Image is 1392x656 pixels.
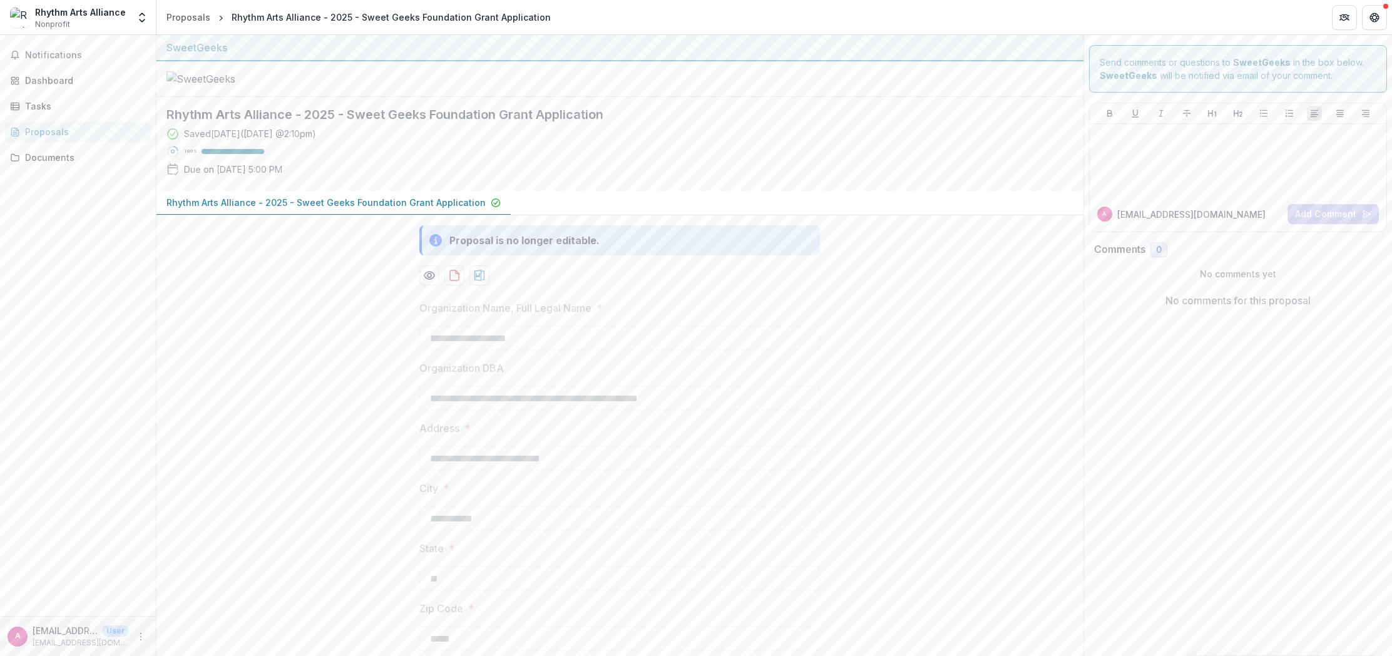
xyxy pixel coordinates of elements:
p: User [103,625,128,637]
div: Tasks [25,100,141,113]
button: Partners [1332,5,1357,30]
button: Strike [1179,106,1194,121]
p: Organization DBA [419,361,504,376]
button: Underline [1128,106,1143,121]
img: Rhythm Arts Alliance [10,8,30,28]
span: 0 [1156,245,1162,255]
p: [EMAIL_ADDRESS][DOMAIN_NAME] [33,637,128,648]
a: Proposals [5,121,151,142]
strong: SweetGeeks [1233,57,1291,68]
div: Saved [DATE] ( [DATE] @ 2:10pm ) [184,127,316,140]
p: City [419,481,438,496]
p: No comments yet [1094,267,1383,280]
button: More [133,629,148,644]
button: Italicize [1154,106,1169,121]
div: Dashboard [25,74,141,87]
button: Bold [1102,106,1117,121]
button: Add Comment [1287,204,1379,224]
div: SweetGeeks [166,40,1073,55]
button: Heading 1 [1205,106,1220,121]
a: Proposals [161,8,215,26]
p: 100 % [184,147,197,156]
div: Proposal is no longer editable. [449,233,600,248]
p: No comments for this proposal [1165,293,1311,308]
p: Organization Name, Full Legal Name [419,300,591,315]
p: State [419,541,444,556]
div: Rhythm Arts Alliance [35,6,126,19]
h2: Rhythm Arts Alliance - 2025 - Sweet Geeks Foundation Grant Application [166,107,1053,122]
p: [EMAIL_ADDRESS][DOMAIN_NAME] [1117,208,1266,221]
img: SweetGeeks [166,71,292,86]
p: [EMAIL_ADDRESS][DOMAIN_NAME] [33,624,98,637]
a: Documents [5,147,151,168]
strong: SweetGeeks [1100,70,1157,81]
div: Documents [25,151,141,164]
button: Align Left [1307,106,1322,121]
div: administration@rhythmartsalliance.org [1102,211,1107,217]
h2: Comments [1094,243,1145,255]
button: Ordered List [1282,106,1297,121]
button: Align Center [1333,106,1348,121]
p: Due on [DATE] 5:00 PM [184,163,282,176]
span: Nonprofit [35,19,70,30]
div: Send comments or questions to in the box below. will be notified via email of your comment. [1089,45,1388,93]
button: download-proposal [444,265,464,285]
button: Align Right [1358,106,1373,121]
button: Bullet List [1256,106,1271,121]
button: download-proposal [469,265,489,285]
div: Proposals [166,11,210,24]
div: Rhythm Arts Alliance - 2025 - Sweet Geeks Foundation Grant Application [232,11,551,24]
button: Preview 1ef916b7-6611-439a-bf6f-333d7f4214aa-0.pdf [419,265,439,285]
nav: breadcrumb [161,8,556,26]
div: Proposals [25,125,141,138]
p: Address [419,421,459,436]
a: Dashboard [5,70,151,91]
div: administration@rhythmartsalliance.org [15,632,21,640]
button: Open entity switcher [133,5,151,30]
span: Notifications [25,50,146,61]
a: Tasks [5,96,151,116]
p: Zip Code [419,601,463,616]
button: Heading 2 [1231,106,1246,121]
p: Rhythm Arts Alliance - 2025 - Sweet Geeks Foundation Grant Application [166,196,486,209]
button: Notifications [5,45,151,65]
button: Get Help [1362,5,1387,30]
